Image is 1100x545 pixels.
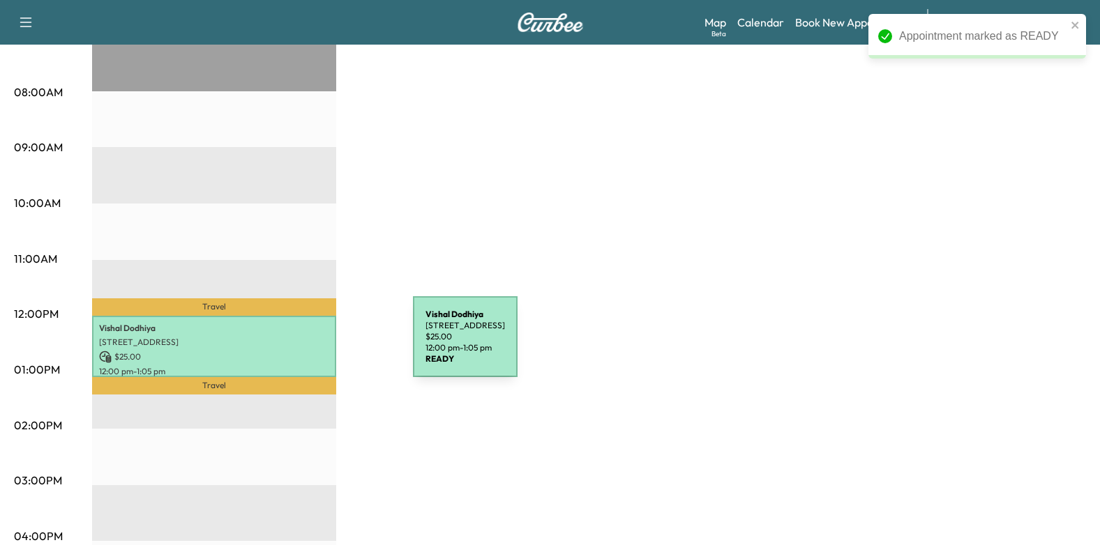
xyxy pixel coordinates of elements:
[899,28,1067,45] div: Appointment marked as READY
[99,366,329,377] p: 12:00 pm - 1:05 pm
[795,14,913,31] a: Book New Appointment
[14,305,59,322] p: 12:00PM
[14,139,63,155] p: 09:00AM
[99,351,329,363] p: $ 25.00
[99,337,329,348] p: [STREET_ADDRESS]
[14,361,60,378] p: 01:00PM
[517,13,584,32] img: Curbee Logo
[14,250,57,267] p: 11:00AM
[14,417,62,433] p: 02:00PM
[705,14,726,31] a: MapBeta
[14,84,63,100] p: 08:00AM
[14,472,62,489] p: 03:00PM
[14,528,63,544] p: 04:00PM
[1071,20,1080,31] button: close
[14,194,61,211] p: 10:00AM
[92,377,336,395] p: Travel
[92,298,336,316] p: Travel
[711,29,726,39] div: Beta
[99,323,329,334] p: Vishal Dodhiya
[737,14,784,31] a: Calendar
